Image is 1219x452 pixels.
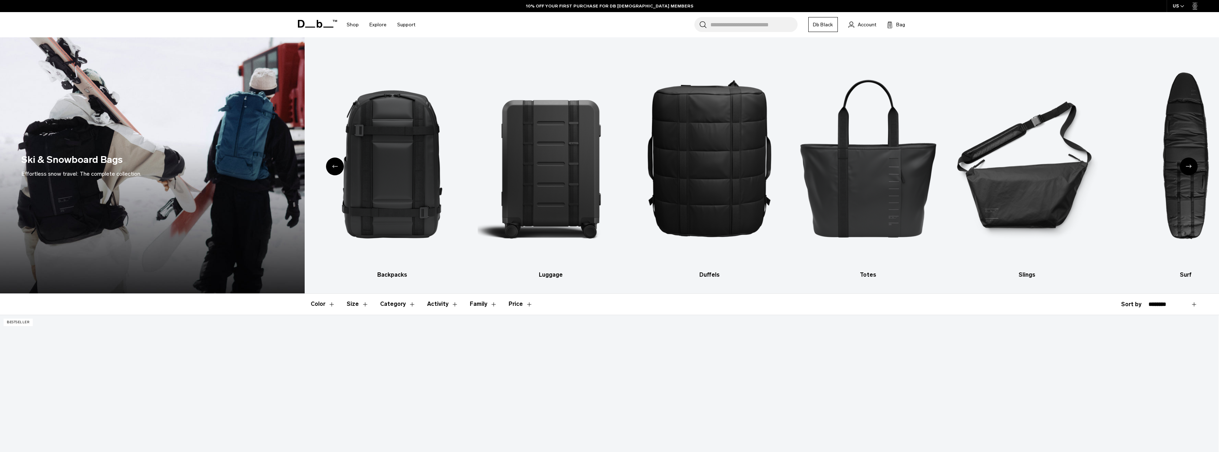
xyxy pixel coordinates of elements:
[478,48,624,279] li: 3 / 10
[954,48,1100,267] img: Db
[478,48,624,267] img: Db
[427,294,458,314] button: Toggle Filter
[795,48,941,267] img: Db
[1180,158,1198,175] div: Next slide
[636,48,783,279] li: 4 / 10
[795,271,941,279] h3: Totes
[21,170,141,177] span: Effortless snow travel: The complete collection.
[795,48,941,279] li: 5 / 10
[636,271,783,279] h3: Duffels
[380,294,416,314] button: Toggle Filter
[954,48,1100,279] li: 6 / 10
[896,21,905,28] span: Bag
[326,158,344,175] div: Previous slide
[470,294,497,314] button: Toggle Filter
[319,271,465,279] h3: Backpacks
[397,12,415,37] a: Support
[526,3,693,9] a: 10% OFF YOUR FIRST PURCHASE FOR DB [DEMOGRAPHIC_DATA] MEMBERS
[311,294,335,314] button: Toggle Filter
[160,271,306,279] h3: All products
[848,20,876,29] a: Account
[347,294,369,314] button: Toggle Filter
[319,48,465,279] li: 2 / 10
[509,294,533,314] button: Toggle Price
[369,12,387,37] a: Explore
[808,17,838,32] a: Db Black
[341,12,421,37] nav: Main Navigation
[954,48,1100,279] a: Db Slings
[858,21,876,28] span: Account
[478,48,624,279] a: Db Luggage
[636,48,783,267] img: Db
[319,48,465,279] a: Db Backpacks
[478,271,624,279] h3: Luggage
[160,48,306,279] li: 1 / 10
[347,12,359,37] a: Shop
[160,48,306,267] img: Db
[636,48,783,279] a: Db Duffels
[4,319,33,326] p: Bestseller
[887,20,905,29] button: Bag
[795,48,941,279] a: Db Totes
[21,153,123,167] h1: Ski & Snowboard Bags
[319,48,465,267] img: Db
[160,48,306,279] a: Db All products
[954,271,1100,279] h3: Slings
